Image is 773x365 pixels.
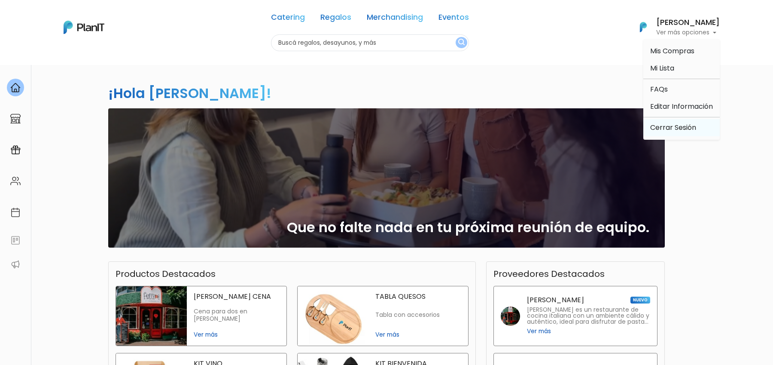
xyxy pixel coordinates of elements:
[194,330,280,339] span: Ver más
[438,14,469,24] a: Eventos
[643,119,720,136] a: Cerrar Sesión
[10,113,21,124] img: marketplace-4ceaa7011d94191e9ded77b95e3339b90024bf715f7c57f8cf31f2d8c509eaba.svg
[10,207,21,218] img: calendar-87d922413cdce8b2cf7b7f5f62616a5cf9e4887200fb71536465627b3292af00.svg
[10,176,21,186] img: people-662611757002400ad9ed0e3c099ab2801c6687ba6c219adb57efc949bc21e19d.svg
[194,293,280,300] p: [PERSON_NAME] CENA
[194,308,280,323] p: Cena para dos en [PERSON_NAME]
[287,219,649,236] h2: Que no falte nada en tu próxima reunión de equipo.
[116,286,287,346] a: fellini cena [PERSON_NAME] CENA Cena para dos en [PERSON_NAME] Ver más
[375,293,461,300] p: TABLA QUESOS
[650,63,674,73] span: Mi Lista
[375,311,461,319] p: Tabla con accesorios
[656,19,720,27] h6: [PERSON_NAME]
[297,286,469,346] a: tabla quesos TABLA QUESOS Tabla con accesorios Ver más
[501,307,520,326] img: fellini
[650,46,694,56] span: Mis Compras
[493,286,657,346] a: [PERSON_NAME] NUEVO [PERSON_NAME] es un restaurante de cocina italiana con un ambiente cálido y a...
[10,235,21,245] img: feedback-78b5a0c8f98aac82b08bfc38622c3050aee476f2c9584af64705fc4e61158814.svg
[10,259,21,270] img: partners-52edf745621dab592f3b2c58e3bca9d71375a7ef29c3b500c9f145b62cc070d4.svg
[527,307,650,325] p: [PERSON_NAME] es un restaurante de cocina italiana con un ambiente cálido y auténtico, ideal para...
[298,286,368,346] img: tabla quesos
[375,330,461,339] span: Ver más
[643,60,720,77] a: Mi Lista
[634,18,653,37] img: PlanIt Logo
[656,30,720,36] p: Ver más opciones
[10,83,21,93] img: home-e721727adea9d79c4d83392d1f703f7f8bce08238fde08b1acbfd93340b81755.svg
[527,297,584,304] p: [PERSON_NAME]
[116,286,187,346] img: fellini cena
[643,98,720,115] a: Editar Información
[643,43,720,60] a: Mis Compras
[116,269,216,279] h3: Productos Destacados
[630,297,650,304] span: NUEVO
[271,14,305,24] a: Catering
[493,269,605,279] h3: Proveedores Destacados
[367,14,423,24] a: Merchandising
[64,21,104,34] img: PlanIt Logo
[643,81,720,98] a: FAQs
[527,327,551,336] span: Ver más
[320,14,351,24] a: Regalos
[458,39,465,47] img: search_button-432b6d5273f82d61273b3651a40e1bd1b912527efae98b1b7a1b2c0702e16a8d.svg
[108,83,271,103] h2: ¡Hola [PERSON_NAME]!
[10,145,21,155] img: campaigns-02234683943229c281be62815700db0a1741e53638e28bf9629b52c665b00959.svg
[44,8,124,25] div: ¿Necesitás ayuda?
[629,16,720,38] button: PlanIt Logo [PERSON_NAME] Ver más opciones
[271,34,469,51] input: Buscá regalos, desayunos, y más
